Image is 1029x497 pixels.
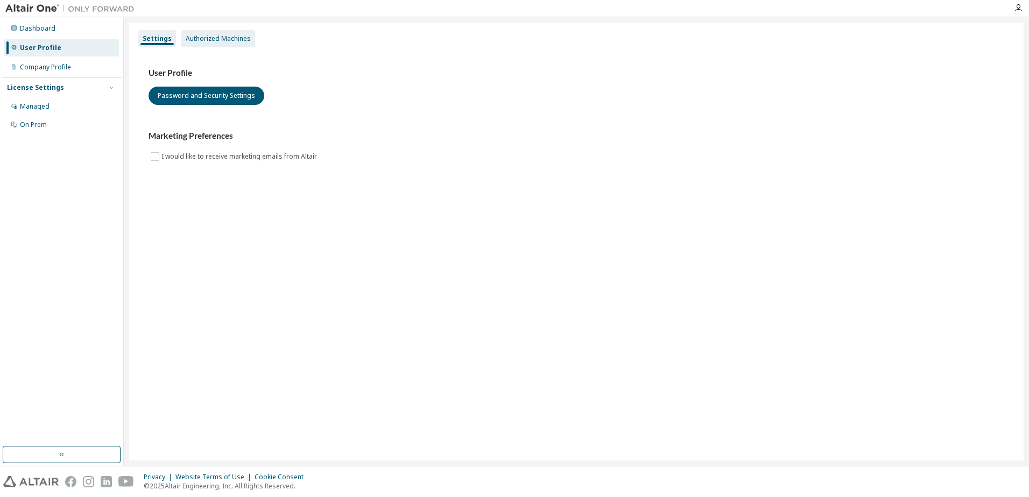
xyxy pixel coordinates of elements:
div: Managed [20,102,50,111]
div: Dashboard [20,24,55,33]
div: License Settings [7,83,64,92]
label: I would like to receive marketing emails from Altair [161,150,319,163]
h3: User Profile [149,68,1004,79]
div: Privacy [144,473,175,481]
div: Settings [143,34,172,43]
p: © 2025 Altair Engineering, Inc. All Rights Reserved. [144,481,310,491]
img: youtube.svg [118,476,134,487]
div: Cookie Consent [255,473,310,481]
div: Website Terms of Use [175,473,255,481]
div: Company Profile [20,63,71,72]
img: Altair One [5,3,140,14]
div: Authorized Machines [186,34,251,43]
h3: Marketing Preferences [149,131,1004,141]
img: instagram.svg [83,476,94,487]
div: User Profile [20,44,61,52]
img: facebook.svg [65,476,76,487]
div: On Prem [20,120,47,129]
img: altair_logo.svg [3,476,59,487]
button: Password and Security Settings [149,87,264,105]
img: linkedin.svg [101,476,112,487]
